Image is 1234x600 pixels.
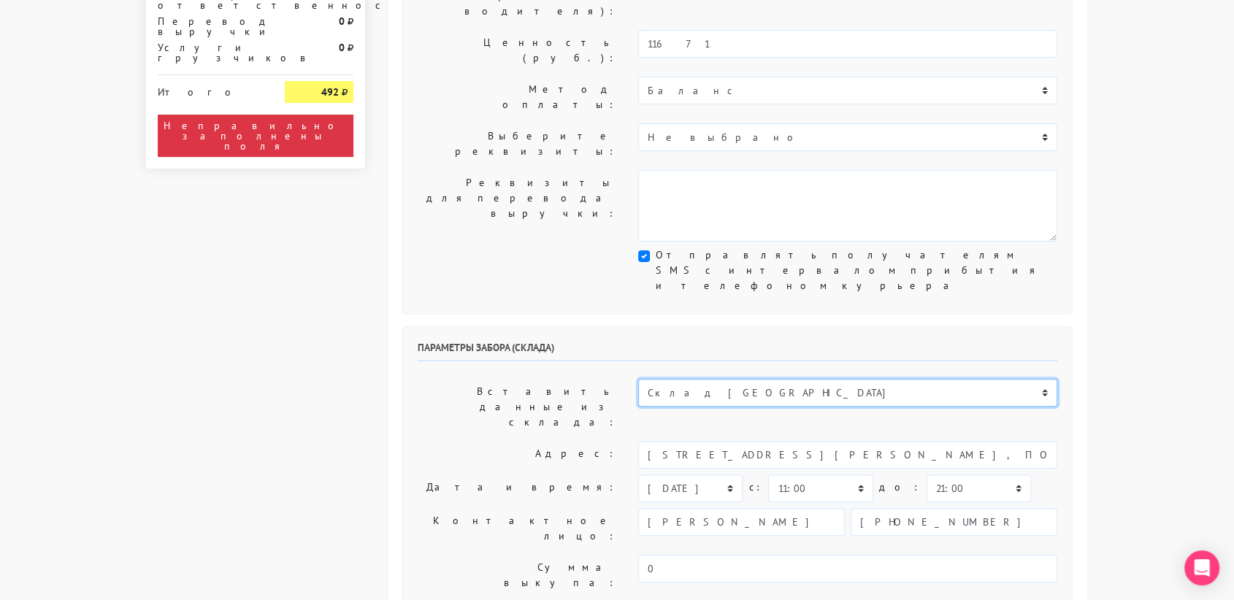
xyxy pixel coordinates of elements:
[407,30,627,71] label: Ценность (руб.):
[879,474,921,500] label: до:
[158,81,263,97] div: Итого
[418,342,1057,361] h6: Параметры забора (склада)
[748,474,762,500] label: c:
[321,85,339,99] strong: 492
[158,115,353,157] div: Неправильно заполнены поля
[851,508,1057,536] input: Телефон
[407,77,627,118] label: Метод оплаты:
[407,441,627,469] label: Адрес:
[656,247,1057,293] label: Отправлять получателям SMS с интервалом прибытия и телефоном курьера
[339,41,345,54] strong: 0
[407,170,627,242] label: Реквизиты для перевода выручки:
[407,379,627,435] label: Вставить данные из склада:
[1184,550,1219,585] div: Open Intercom Messenger
[638,508,845,536] input: Имя
[339,15,345,28] strong: 0
[147,16,274,36] div: Перевод выручки
[407,508,627,549] label: Контактное лицо:
[407,123,627,164] label: Выберите реквизиты:
[147,42,274,63] div: Услуги грузчиков
[407,474,627,502] label: Дата и время:
[407,555,627,596] label: Сумма выкупа:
